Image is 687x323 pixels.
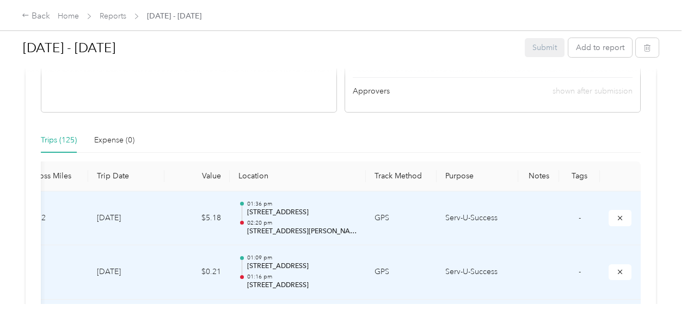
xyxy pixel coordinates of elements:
[247,227,357,237] p: [STREET_ADDRESS][PERSON_NAME][PERSON_NAME]
[247,281,357,290] p: [STREET_ADDRESS]
[247,273,357,281] p: 01:16 pm
[88,191,164,246] td: [DATE]
[366,245,437,300] td: GPS
[366,191,437,246] td: GPS
[568,38,632,57] button: Add to report
[22,161,88,191] th: Gross Miles
[100,11,126,21] a: Reports
[247,262,357,271] p: [STREET_ADDRESS]
[247,208,357,218] p: [STREET_ADDRESS]
[559,161,600,191] th: Tags
[164,191,230,246] td: $5.18
[366,161,437,191] th: Track Method
[626,262,687,323] iframe: Everlance-gr Chat Button Frame
[437,245,518,300] td: Serv-U-Success
[147,10,201,22] span: [DATE] - [DATE]
[88,245,164,300] td: [DATE]
[94,134,134,146] div: Expense (0)
[41,134,77,146] div: Trips (125)
[164,245,230,300] td: $0.21
[22,10,50,23] div: Back
[579,267,581,276] span: -
[247,254,357,262] p: 01:09 pm
[23,35,517,61] h1: Aug 1 - 31, 2025
[553,86,633,96] span: shown after submission
[58,11,79,21] a: Home
[22,191,88,246] td: 25.2
[247,219,357,227] p: 02:20 pm
[437,191,518,246] td: Serv-U-Success
[247,200,357,208] p: 01:36 pm
[164,161,230,191] th: Value
[22,245,88,300] td: 1
[88,161,164,191] th: Trip Date
[437,161,518,191] th: Purpose
[518,161,559,191] th: Notes
[353,85,390,97] span: Approvers
[579,213,581,222] span: -
[230,161,366,191] th: Location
